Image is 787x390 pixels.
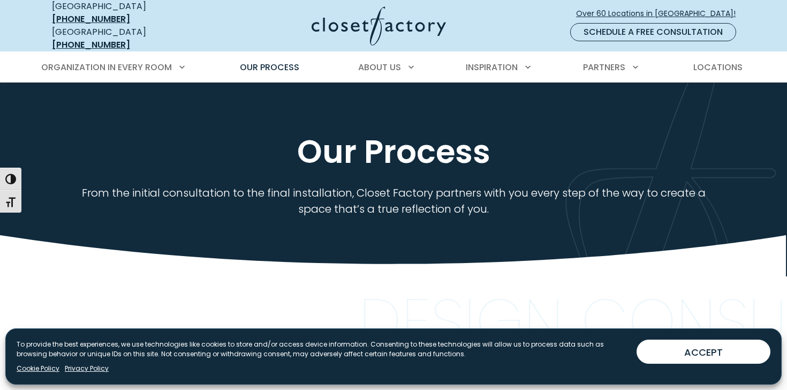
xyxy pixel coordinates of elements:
button: ACCEPT [637,340,770,364]
div: [GEOGRAPHIC_DATA] [52,26,207,51]
span: Organization in Every Room [41,61,172,73]
a: Privacy Policy [65,364,109,373]
span: Our Process [240,61,299,73]
h1: Our Process [50,131,737,172]
a: [PHONE_NUMBER] [52,39,130,51]
a: Cookie Policy [17,364,59,373]
nav: Primary Menu [34,52,753,82]
img: Closet Factory Logo [312,6,446,46]
p: To provide the best experiences, we use technologies like cookies to store and/or access device i... [17,340,628,359]
p: From the initial consultation to the final installation, Closet Factory partners with you every s... [79,185,708,217]
span: Inspiration [466,61,518,73]
span: About Us [358,61,401,73]
span: Over 60 Locations in [GEOGRAPHIC_DATA]! [576,8,744,19]
a: [PHONE_NUMBER] [52,13,130,25]
span: Partners [583,61,625,73]
a: Schedule a Free Consultation [570,23,736,41]
span: Locations [693,61,743,73]
a: Over 60 Locations in [GEOGRAPHIC_DATA]! [576,4,745,23]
